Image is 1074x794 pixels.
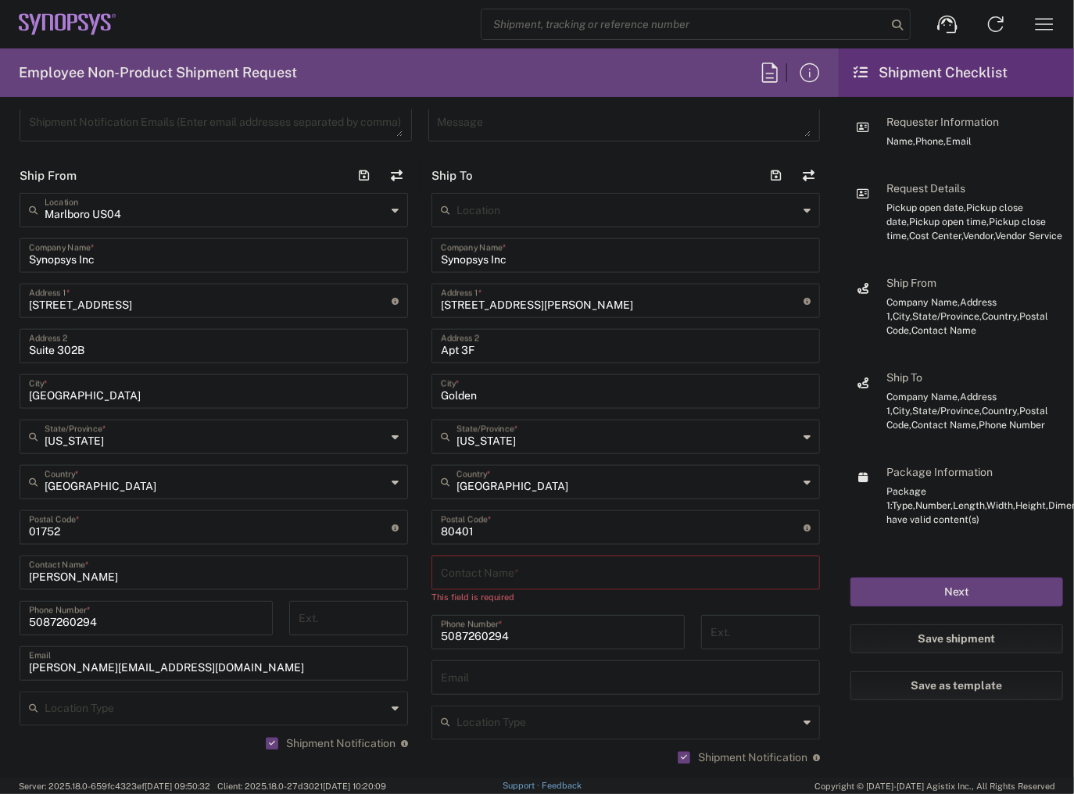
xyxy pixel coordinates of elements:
span: City, [893,310,912,322]
span: Copyright © [DATE]-[DATE] Agistix Inc., All Rights Reserved [814,779,1055,793]
span: Email [946,135,972,147]
span: Country, [982,310,1019,322]
span: Contact Name, [911,419,979,431]
span: State/Province, [912,405,982,417]
span: Type, [892,499,915,511]
button: Save as template [850,671,1063,700]
input: Shipment, tracking or reference number [482,9,886,39]
span: Request Details [886,182,965,195]
span: City, [893,405,912,417]
h2: Employee Non-Product Shipment Request [19,63,297,82]
span: Height, [1015,499,1048,511]
span: Ship To [886,371,922,384]
span: State/Province, [912,310,982,322]
span: Number, [915,499,953,511]
span: Ship From [886,277,936,289]
span: Company Name, [886,391,960,402]
span: Phone, [915,135,946,147]
span: Vendor, [963,230,995,241]
label: Shipment Notification [678,752,807,764]
button: Next [850,578,1063,606]
span: Length, [953,499,986,511]
span: Phone Number [979,419,1045,431]
h2: Ship From [20,168,77,184]
span: Package 1: [886,485,926,511]
button: Save shipment [850,624,1063,653]
span: Company Name, [886,296,960,308]
div: This field is required [431,590,820,604]
span: Contact Name [911,324,976,336]
span: Pickup open time, [909,216,989,227]
h2: Ship To [431,168,473,184]
span: Vendor Service [995,230,1062,241]
label: Shipment Notification [266,738,396,750]
span: Width, [986,499,1015,511]
a: Feedback [542,781,582,790]
h2: Shipment Checklist [854,63,1008,82]
span: Cost Center, [909,230,963,241]
span: Server: 2025.18.0-659fc4323ef [19,781,210,791]
span: Package Information [886,466,993,478]
a: Support [503,781,542,790]
span: Country, [982,405,1019,417]
span: Name, [886,135,915,147]
span: [DATE] 10:20:09 [323,781,386,791]
span: [DATE] 09:50:32 [145,781,210,791]
span: Pickup open date, [886,202,966,213]
span: Requester Information [886,116,999,128]
span: Client: 2025.18.0-27d3021 [217,781,386,791]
